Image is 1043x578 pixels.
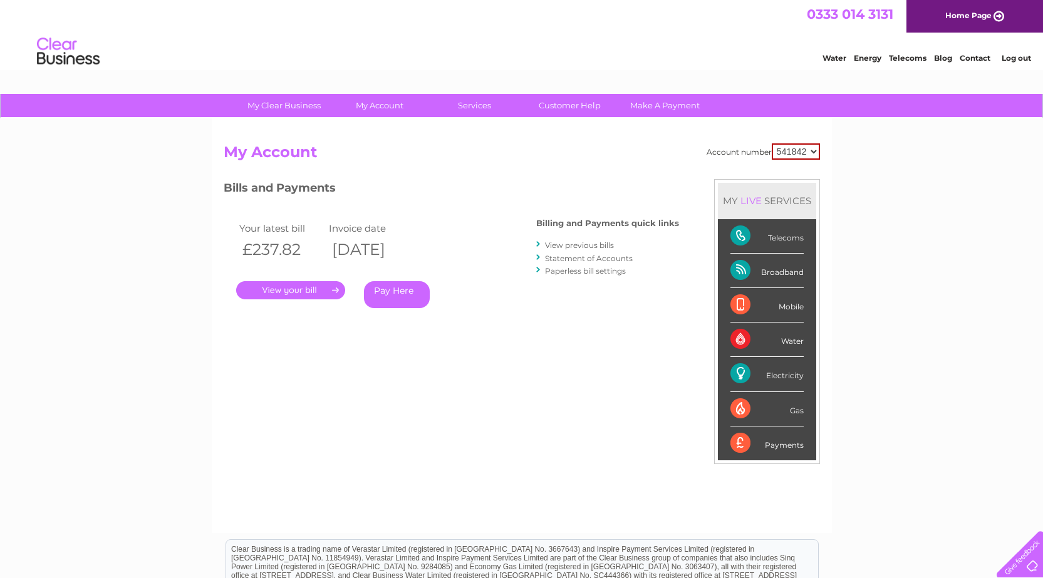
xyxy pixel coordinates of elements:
a: Contact [960,53,990,63]
a: Statement of Accounts [545,254,633,263]
a: View previous bills [545,240,614,250]
a: . [236,281,345,299]
div: Account number [707,143,820,160]
div: Mobile [730,288,804,323]
div: MY SERVICES [718,183,816,219]
a: Paperless bill settings [545,266,626,276]
a: Blog [934,53,952,63]
a: Energy [854,53,881,63]
div: Water [730,323,804,357]
th: [DATE] [326,237,416,262]
img: logo.png [36,33,100,71]
div: Payments [730,426,804,460]
div: Gas [730,392,804,426]
td: Your latest bill [236,220,326,237]
a: Services [423,94,526,117]
a: Log out [1002,53,1031,63]
a: Make A Payment [613,94,717,117]
a: Water [822,53,846,63]
th: £237.82 [236,237,326,262]
div: Broadband [730,254,804,288]
div: Electricity [730,357,804,391]
a: Pay Here [364,281,430,308]
a: My Clear Business [232,94,336,117]
a: 0333 014 3131 [807,6,893,22]
a: Customer Help [518,94,621,117]
h4: Billing and Payments quick links [536,219,679,228]
a: My Account [328,94,431,117]
h3: Bills and Payments [224,179,679,201]
div: LIVE [738,195,764,207]
td: Invoice date [326,220,416,237]
a: Telecoms [889,53,926,63]
div: Clear Business is a trading name of Verastar Limited (registered in [GEOGRAPHIC_DATA] No. 3667643... [226,7,818,61]
h2: My Account [224,143,820,167]
div: Telecoms [730,219,804,254]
